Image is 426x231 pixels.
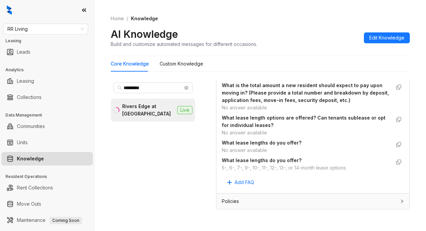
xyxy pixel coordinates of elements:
strong: What is the total amount a new resident should expect to pay upon moving in? (Please provide a to... [222,82,389,103]
h3: Leasing [5,38,94,44]
a: Leasing [17,74,34,88]
li: Collections [1,91,93,104]
span: search [117,85,122,90]
div: Rivers Edge at [GEOGRAPHIC_DATA] [122,103,175,118]
a: Rent Collections [17,181,53,195]
span: Live [177,106,192,114]
span: close-circle [184,86,188,90]
li: Maintenance [1,213,93,227]
li: Move Outs [1,197,93,211]
img: logo [7,5,12,15]
span: Add FAQ [235,179,254,186]
a: Communities [17,120,45,133]
span: Edit Knowledge [369,34,404,42]
li: Leads [1,45,93,59]
a: Move Outs [17,197,41,211]
div: Core Knowledge [111,60,149,68]
span: RR Living [7,24,84,34]
h3: Data Management [5,112,94,118]
li: Rent Collections [1,181,93,195]
span: Coming Soon [50,217,82,224]
button: Edit Knowledge [364,32,410,43]
strong: What lease lengths do you offer? [222,140,301,146]
strong: What lease lengths do you offer? [222,157,301,163]
div: No answer available [222,104,391,111]
a: Collections [17,91,42,104]
button: Add FAQ [222,177,260,188]
span: Knowledge [131,16,158,21]
li: Leasing [1,74,93,88]
div: Build and customize automated messages for different occasions. [111,41,257,48]
h2: AI Knowledge [111,28,178,41]
div: No answer available [222,147,391,154]
li: / [127,15,128,22]
h3: Analytics [5,67,94,73]
div: No answer available [222,129,391,136]
div: Custom Knowledge [160,60,203,68]
span: collapsed [400,199,404,203]
div: 5-, 6-, 7-, 9-, 10-, 11-, 12-, 13-, or 14-month lease options [222,164,391,172]
li: Knowledge [1,152,93,165]
a: Knowledge [17,152,44,165]
a: Leads [17,45,30,59]
a: Units [17,136,28,149]
a: Home [109,15,125,22]
li: Units [1,136,93,149]
li: Communities [1,120,93,133]
strong: What lease length options are offered? Can tenants sublease or opt for individual leases? [222,115,385,128]
h3: Resident Operations [5,174,94,180]
span: Policies [222,198,239,205]
div: Policies [216,194,409,209]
